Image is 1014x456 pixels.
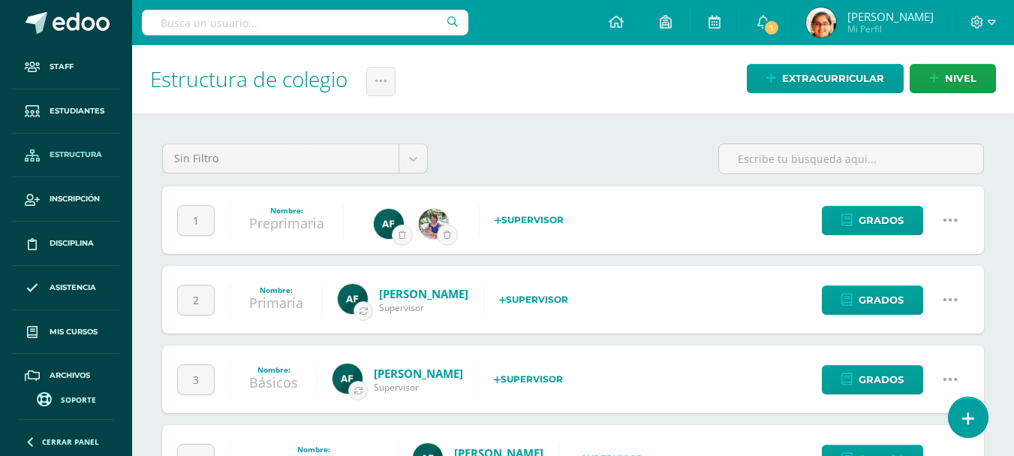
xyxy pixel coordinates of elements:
[859,286,904,314] span: Grados
[419,209,449,239] img: 906471224bb038ee8b5ab166e2fffba0.png
[61,394,96,405] span: Soporte
[806,8,836,38] img: 83dcd1ae463a5068b4a108754592b4a9.png
[782,65,884,92] span: Extracurricular
[495,214,564,225] strong: Supervisor
[50,61,74,73] span: Staff
[822,365,923,394] a: Grados
[945,65,976,92] span: nivel
[847,23,934,35] span: Mi Perfil
[18,388,114,409] a: Soporte
[50,149,102,161] span: Estructura
[374,366,463,381] a: [PERSON_NAME]
[249,214,324,232] a: Preprimaria
[50,105,104,117] span: Estudiantes
[42,436,99,447] span: Cerrar panel
[822,206,923,235] a: Grados
[12,134,120,178] a: Estructura
[12,89,120,134] a: Estudiantes
[50,237,94,249] span: Disciplina
[910,64,996,93] a: nivel
[719,144,983,174] input: Escribe tu busqueda aqui...
[12,354,120,398] a: Archivos
[163,144,427,173] a: Sin Filtro
[50,282,96,294] span: Asistencia
[499,294,568,305] strong: Supervisor
[379,286,468,301] a: [PERSON_NAME]
[747,64,904,93] a: Extracurricular
[494,373,563,385] strong: Supervisor
[12,266,120,310] a: Asistencia
[374,209,404,239] img: 76d0098bca6fec32b74f05e1b18fe2ef.png
[822,285,923,315] a: Grados
[859,366,904,394] span: Grados
[257,364,290,375] strong: Nombre:
[270,205,303,216] strong: Nombre:
[50,193,100,205] span: Inscripción
[12,222,120,266] a: Disciplina
[50,326,98,338] span: Mis cursos
[297,444,330,454] strong: Nombre:
[859,207,904,234] span: Grados
[174,144,387,173] span: Sin Filtro
[847,9,934,24] span: [PERSON_NAME]
[12,45,120,89] a: Staff
[150,65,348,93] span: Estructura de colegio
[260,285,293,295] strong: Nombre:
[142,10,468,35] input: Busca un usuario...
[249,373,298,391] a: Básicos
[374,381,463,394] span: Supervisor
[332,364,363,394] img: 76d0098bca6fec32b74f05e1b18fe2ef.png
[338,284,368,314] img: 76d0098bca6fec32b74f05e1b18fe2ef.png
[12,310,120,355] a: Mis cursos
[12,177,120,222] a: Inscripción
[249,294,303,312] a: Primaria
[379,301,468,314] span: Supervisor
[763,20,780,36] span: 1
[50,370,90,382] span: Archivos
